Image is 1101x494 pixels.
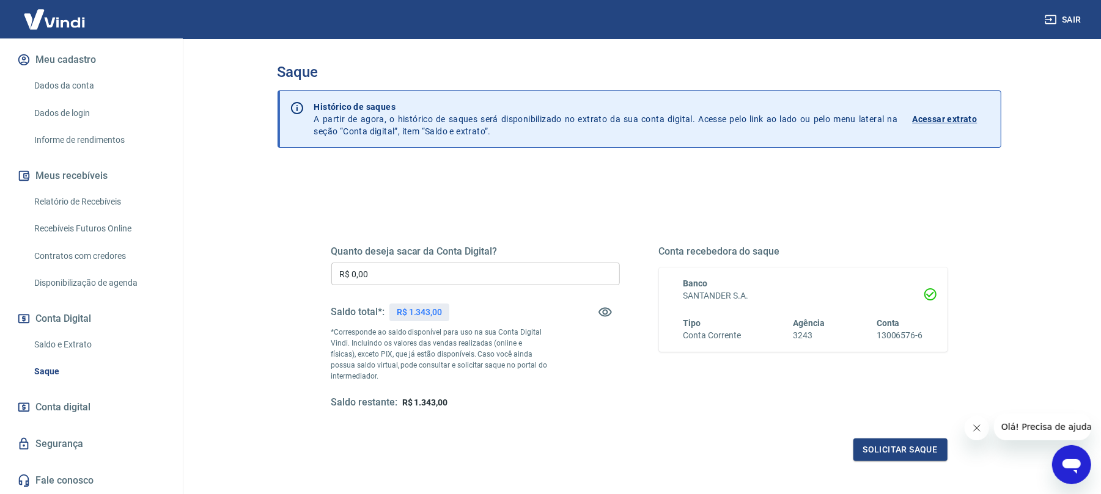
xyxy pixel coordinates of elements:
[913,113,978,125] p: Acessar extrato
[278,64,1001,81] h3: Saque
[683,289,923,302] h6: SANTANDER S.A.
[659,245,948,258] h5: Conta recebedora do saque
[7,9,103,18] span: Olá! Precisa de ajuda?
[15,430,168,457] a: Segurança
[683,278,708,288] span: Banco
[35,399,90,416] span: Conta digital
[1042,9,1086,31] button: Sair
[29,332,168,357] a: Saldo e Extrato
[29,216,168,241] a: Recebíveis Futuros Online
[15,467,168,494] a: Fale conosco
[15,305,168,332] button: Conta Digital
[15,1,94,38] img: Vindi
[331,327,548,382] p: *Corresponde ao saldo disponível para uso na sua Conta Digital Vindi. Incluindo os valores das ve...
[15,46,168,73] button: Meu cadastro
[1052,445,1091,484] iframe: Botão para abrir a janela de mensagens
[29,244,168,269] a: Contratos com credores
[314,101,898,137] p: A partir de agora, o histórico de saques será disponibilizado no extrato da sua conta digital. Ac...
[793,329,825,342] h6: 3243
[314,101,898,113] p: Histórico de saques
[402,398,447,407] span: R$ 1.343,00
[913,101,991,137] a: Acessar extrato
[331,396,397,409] h5: Saldo restante:
[29,128,168,153] a: Informe de rendimentos
[15,394,168,421] a: Conta digital
[793,318,825,328] span: Agência
[29,73,168,98] a: Dados da conta
[877,329,923,342] h6: 13006576-6
[29,359,168,384] a: Saque
[397,306,442,319] p: R$ 1.343,00
[331,245,620,258] h5: Quanto deseja sacar da Conta Digital?
[29,189,168,214] a: Relatório de Recebíveis
[29,271,168,296] a: Disponibilização de agenda
[29,101,168,126] a: Dados de login
[683,329,741,342] h6: Conta Corrente
[877,318,900,328] span: Conta
[683,318,701,328] span: Tipo
[853,438,948,461] button: Solicitar saque
[965,416,989,440] iframe: Fechar mensagem
[15,162,168,189] button: Meus recebíveis
[994,413,1091,440] iframe: Mensagem da empresa
[331,306,385,318] h5: Saldo total*:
